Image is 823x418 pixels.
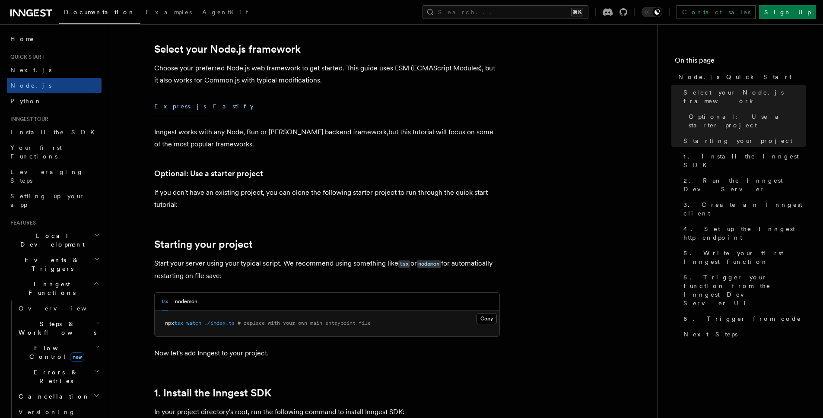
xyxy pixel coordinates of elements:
[140,3,197,23] a: Examples
[680,197,806,221] a: 3. Create an Inngest client
[174,320,183,326] span: tsx
[10,35,35,43] span: Home
[154,168,263,180] a: Optional: Use a starter project
[186,320,201,326] span: watch
[7,140,102,164] a: Your first Functions
[15,392,90,401] span: Cancellation
[202,9,248,16] span: AgentKit
[154,187,500,211] p: If you don't have an existing project, you can clone the following starter project to run through...
[683,225,806,242] span: 4. Set up the Inngest http endpoint
[680,133,806,149] a: Starting your project
[15,316,102,340] button: Steps & Workflows
[154,257,500,282] p: Start your server using your typical script. We recommend using something like or for automatical...
[15,344,95,361] span: Flow Control
[204,320,235,326] span: ./index.ts
[146,9,192,16] span: Examples
[59,3,140,24] a: Documentation
[7,54,44,60] span: Quick start
[683,273,806,307] span: 5. Trigger your function from the Inngest Dev Server UI
[7,231,94,249] span: Local Development
[10,66,51,73] span: Next.js
[759,5,816,19] a: Sign Up
[15,301,102,316] a: Overview
[165,320,174,326] span: npx
[7,164,102,188] a: Leveraging Steps
[689,112,806,130] span: Optional: Use a starter project
[10,193,85,208] span: Setting up your app
[571,8,583,16] kbd: ⌘K
[7,252,102,276] button: Events & Triggers
[175,293,197,310] button: nodemon
[15,340,102,364] button: Flow Controlnew
[238,320,371,326] span: # replace with your own main entrypoint file
[680,326,806,342] a: Next Steps
[423,5,588,19] button: Search...⌘K
[683,330,737,339] span: Next Steps
[7,93,102,109] a: Python
[15,389,102,404] button: Cancellation
[15,320,96,337] span: Steps & Workflows
[154,406,500,418] p: In your project directory's root, run the following command to install Inngest SDK:
[64,9,135,16] span: Documentation
[677,5,756,19] a: Contact sales
[477,313,497,324] button: Copy
[680,173,806,197] a: 2. Run the Inngest Dev Server
[680,221,806,245] a: 4. Set up the Inngest http endpoint
[680,149,806,173] a: 1. Install the Inngest SDK
[7,256,94,273] span: Events & Triggers
[683,152,806,169] span: 1. Install the Inngest SDK
[154,43,301,55] a: Select your Node.js framework
[683,176,806,193] span: 2. Run the Inngest Dev Server
[70,352,84,362] span: new
[7,78,102,93] a: Node.js
[683,249,806,266] span: 5. Write your first Inngest function
[7,31,102,47] a: Home
[7,116,48,123] span: Inngest tour
[7,228,102,252] button: Local Development
[15,364,102,389] button: Errors & Retries
[10,98,42,104] span: Python
[213,97,254,116] button: Fastify
[417,260,441,268] code: nodemon
[678,73,791,81] span: Node.js Quick Start
[675,69,806,85] a: Node.js Quick Start
[398,260,410,268] code: tsx
[154,62,500,86] p: Choose your preferred Node.js web framework to get started. This guide uses ESM (ECMAScript Modul...
[7,280,93,297] span: Inngest Functions
[680,245,806,269] a: 5. Write your first Inngest function
[19,305,108,312] span: Overview
[15,368,94,385] span: Errors & Retries
[154,238,253,250] a: Starting your project
[685,109,806,133] a: Optional: Use a starter project
[680,311,806,326] a: 6. Trigger from code
[154,126,500,150] p: Inngest works with any Node, Bun or [PERSON_NAME] backend framework,but this tutorial will focus ...
[398,259,410,267] a: tsx
[642,7,662,17] button: Toggle dark mode
[7,219,36,226] span: Features
[10,168,83,184] span: Leveraging Steps
[162,293,168,310] button: tsx
[683,314,801,323] span: 6. Trigger from code
[7,62,102,78] a: Next.js
[683,200,806,218] span: 3. Create an Inngest client
[154,347,500,359] p: Now let's add Inngest to your project.
[683,136,792,145] span: Starting your project
[7,276,102,301] button: Inngest Functions
[417,259,441,267] a: nodemon
[680,269,806,311] a: 5. Trigger your function from the Inngest Dev Server UI
[154,387,271,399] a: 1. Install the Inngest SDK
[19,408,76,415] span: Versioning
[10,129,100,136] span: Install the SDK
[7,188,102,212] a: Setting up your app
[675,55,806,69] h4: On this page
[197,3,253,23] a: AgentKit
[683,88,806,105] span: Select your Node.js framework
[10,144,62,160] span: Your first Functions
[7,124,102,140] a: Install the SDK
[680,85,806,109] a: Select your Node.js framework
[154,97,206,116] button: Express.js
[10,82,51,89] span: Node.js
